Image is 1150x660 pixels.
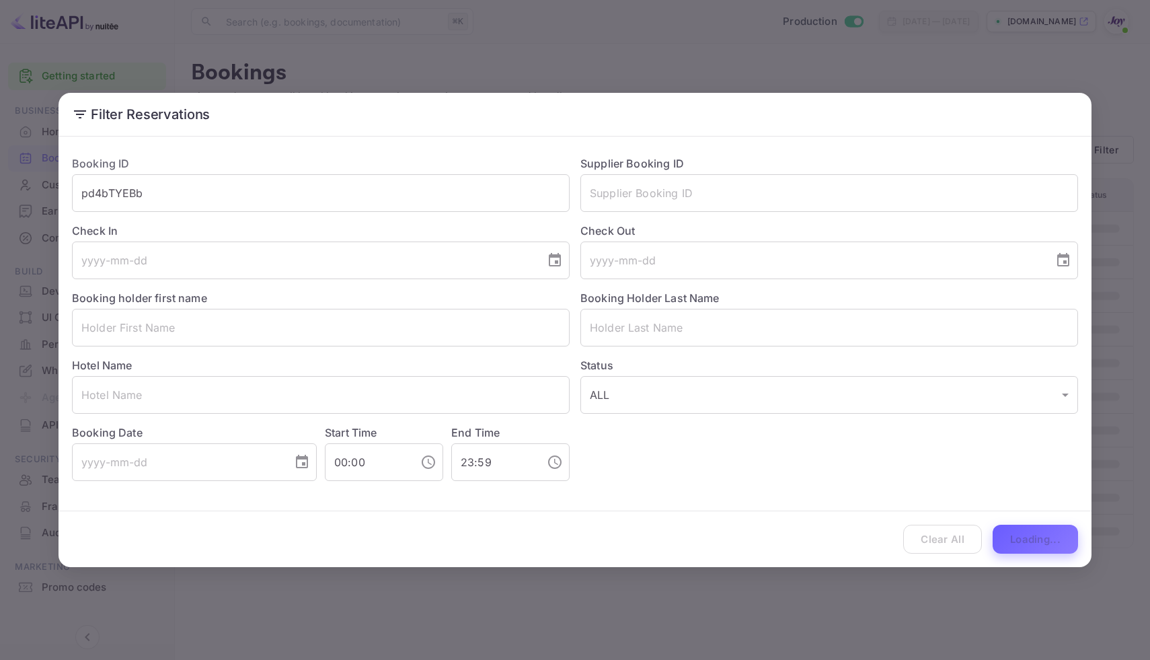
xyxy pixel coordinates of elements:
[580,174,1078,212] input: Supplier Booking ID
[580,309,1078,346] input: Holder Last Name
[1050,247,1077,274] button: Choose date
[72,359,132,372] label: Hotel Name
[72,376,570,414] input: Hotel Name
[580,376,1078,414] div: ALL
[325,443,410,481] input: hh:mm
[541,247,568,274] button: Choose date
[580,223,1078,239] label: Check Out
[580,357,1078,373] label: Status
[72,425,317,441] label: Booking Date
[72,174,570,212] input: Booking ID
[72,242,536,279] input: yyyy-mm-dd
[580,291,720,305] label: Booking Holder Last Name
[451,426,500,439] label: End Time
[580,242,1044,279] input: yyyy-mm-dd
[72,291,207,305] label: Booking holder first name
[451,443,536,481] input: hh:mm
[72,309,570,346] input: Holder First Name
[580,157,684,170] label: Supplier Booking ID
[72,157,130,170] label: Booking ID
[72,223,570,239] label: Check In
[289,449,315,476] button: Choose date
[325,426,377,439] label: Start Time
[59,93,1091,136] h2: Filter Reservations
[415,449,442,476] button: Choose time, selected time is 12:00 AM
[541,449,568,476] button: Choose time, selected time is 11:59 PM
[72,443,283,481] input: yyyy-mm-dd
